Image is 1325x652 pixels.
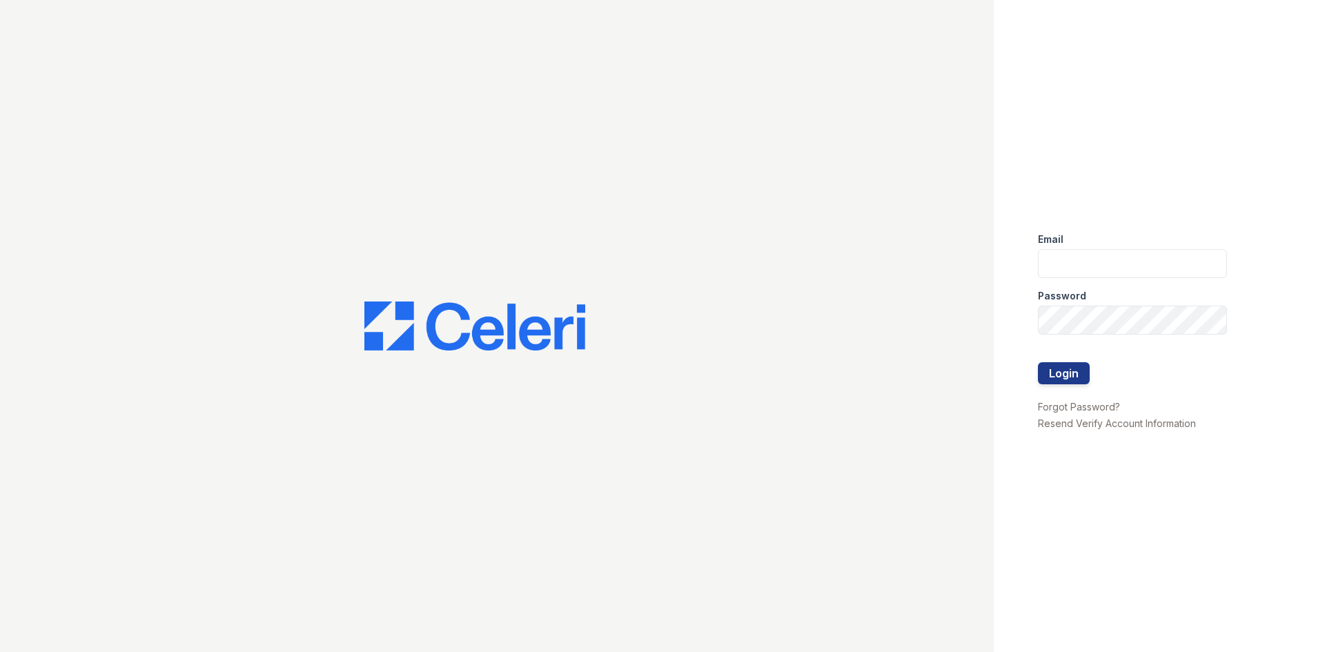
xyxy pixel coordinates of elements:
[1038,417,1196,429] a: Resend Verify Account Information
[1038,233,1063,246] label: Email
[1038,401,1120,413] a: Forgot Password?
[1038,289,1086,303] label: Password
[1038,362,1090,384] button: Login
[364,302,585,351] img: CE_Logo_Blue-a8612792a0a2168367f1c8372b55b34899dd931a85d93a1a3d3e32e68fde9ad4.png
